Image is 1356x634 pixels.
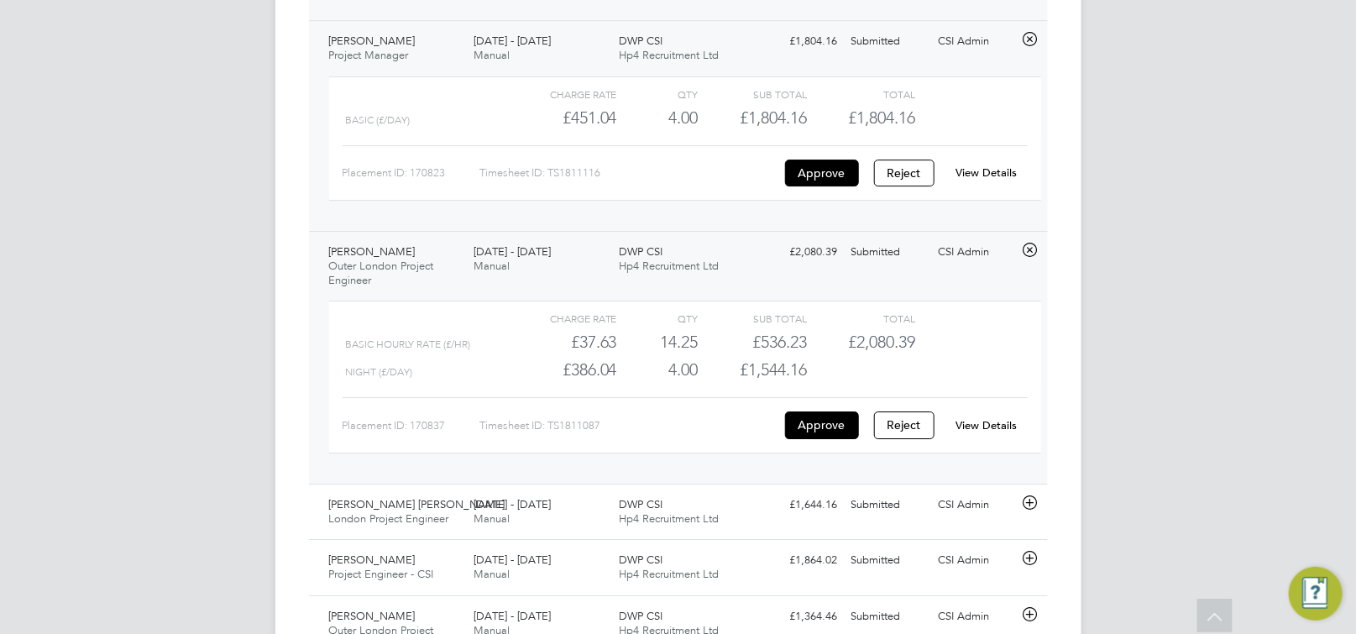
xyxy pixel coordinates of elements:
div: Placement ID: 170823 [343,160,479,186]
div: 4.00 [617,104,699,132]
span: DWP CSI [619,244,662,259]
div: Charge rate [508,84,616,104]
span: DWP CSI [619,553,662,567]
div: Charge rate [508,308,616,328]
span: Hp4 Recruitment Ltd [619,259,719,273]
button: Approve [785,411,859,438]
span: [DATE] - [DATE] [474,497,551,511]
div: Timesheet ID: TS1811087 [479,412,781,439]
span: London Project Engineer [329,511,449,526]
div: Sub Total [699,84,807,104]
span: DWP CSI [619,497,662,511]
span: Basic (£/day) [346,114,411,126]
div: CSI Admin [931,28,1018,55]
div: Sub Total [699,308,807,328]
div: £386.04 [508,356,616,384]
div: Submitted [845,491,932,519]
a: View Details [955,418,1017,432]
div: £2,080.39 [757,238,845,266]
div: Submitted [845,28,932,55]
span: Manual [474,567,510,581]
span: DWP CSI [619,609,662,623]
span: £1,804.16 [848,107,915,128]
div: Submitted [845,238,932,266]
span: [DATE] - [DATE] [474,244,551,259]
div: £536.23 [699,328,807,356]
button: Engage Resource Center [1289,567,1343,621]
span: [PERSON_NAME] [329,553,416,567]
span: Hp4 Recruitment Ltd [619,567,719,581]
div: Placement ID: 170837 [343,412,479,439]
div: Timesheet ID: TS1811116 [479,160,781,186]
div: 14.25 [617,328,699,356]
div: Total [807,84,915,104]
div: CSI Admin [931,547,1018,574]
div: Submitted [845,547,932,574]
a: View Details [955,165,1017,180]
div: Total [807,308,915,328]
div: £1,364.46 [757,603,845,631]
div: £1,804.16 [699,104,807,132]
span: Hp4 Recruitment Ltd [619,48,719,62]
span: [PERSON_NAME] [329,34,416,48]
span: Outer London Project Engineer [329,259,434,287]
span: Manual [474,48,510,62]
span: Hp4 Recruitment Ltd [619,511,719,526]
span: £2,080.39 [848,332,915,352]
span: Project Engineer - CSI [329,567,434,581]
div: £1,644.16 [757,491,845,519]
span: Basic Hourly Rate (£/HR) [346,338,471,350]
div: CSI Admin [931,491,1018,519]
div: £37.63 [508,328,616,356]
span: Manual [474,259,510,273]
span: [DATE] - [DATE] [474,34,551,48]
span: Project Manager [329,48,409,62]
span: [DATE] - [DATE] [474,553,551,567]
div: QTY [617,308,699,328]
div: £1,864.02 [757,547,845,574]
div: CSI Admin [931,238,1018,266]
span: [DATE] - [DATE] [474,609,551,623]
button: Reject [874,411,935,438]
span: Night (£/day) [346,366,413,378]
button: Reject [874,160,935,186]
span: [PERSON_NAME] [329,244,416,259]
div: £1,804.16 [757,28,845,55]
div: £451.04 [508,104,616,132]
div: Submitted [845,603,932,631]
span: [PERSON_NAME] [329,609,416,623]
button: Approve [785,160,859,186]
span: Manual [474,511,510,526]
div: CSI Admin [931,603,1018,631]
span: DWP CSI [619,34,662,48]
span: [PERSON_NAME] [PERSON_NAME] [329,497,505,511]
div: QTY [617,84,699,104]
div: £1,544.16 [699,356,807,384]
div: 4.00 [617,356,699,384]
